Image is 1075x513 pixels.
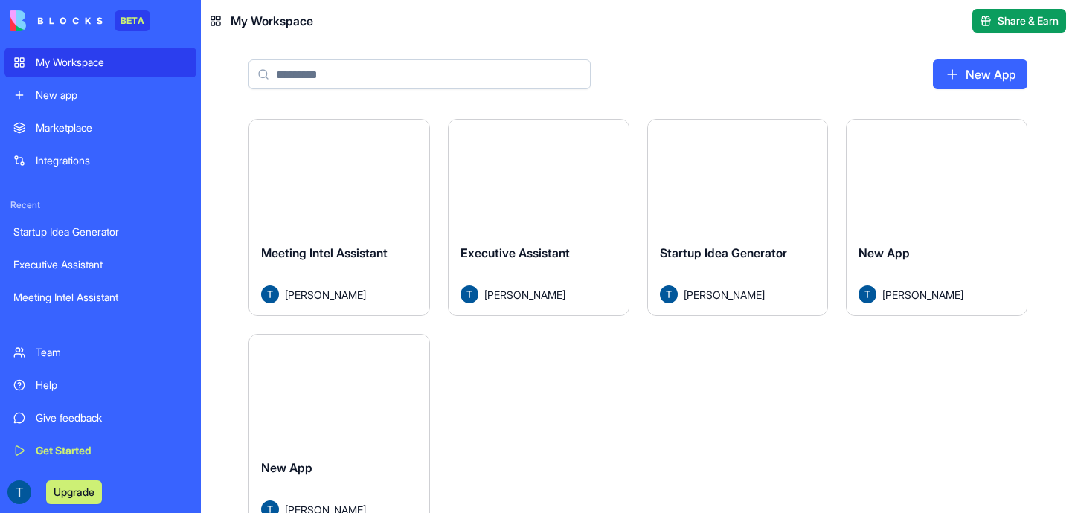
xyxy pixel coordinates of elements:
button: Share & Earn [972,9,1066,33]
span: [PERSON_NAME] [484,287,565,303]
a: Integrations [4,146,196,175]
div: Integrations [36,153,187,168]
a: Executive AssistantAvatar[PERSON_NAME] [448,119,629,316]
span: New App [859,245,910,260]
div: Team [36,345,187,360]
button: Upgrade [46,480,102,504]
div: Startup Idea Generator [13,225,187,239]
div: My Workspace [36,55,187,70]
a: New app [4,80,196,110]
a: Startup Idea Generator [4,217,196,247]
a: Upgrade [46,484,102,499]
span: Meeting Intel Assistant [261,245,388,260]
span: Startup Idea Generator [660,245,787,260]
img: Avatar [660,285,678,303]
a: Meeting Intel Assistant [4,283,196,312]
div: Help [36,378,187,393]
a: Give feedback [4,403,196,433]
span: Executive Assistant [461,245,570,260]
div: BETA [115,10,150,31]
img: ACg8ocI78nP_w866sDBFFHxnRnBL6-zh8GfiopHMgZRr8okL_WAsQdY=s96-c [7,480,31,504]
span: [PERSON_NAME] [285,287,366,303]
a: Marketplace [4,113,196,143]
a: Help [4,370,196,400]
span: [PERSON_NAME] [882,287,963,303]
a: My Workspace [4,48,196,77]
a: Startup Idea GeneratorAvatar[PERSON_NAME] [647,119,829,316]
img: Avatar [461,285,478,303]
span: Share & Earn [998,13,1059,28]
img: Avatar [859,285,876,303]
a: Executive Assistant [4,250,196,280]
a: Team [4,338,196,367]
span: Recent [4,199,196,211]
a: New AppAvatar[PERSON_NAME] [846,119,1027,316]
a: BETA [10,10,150,31]
a: Get Started [4,436,196,465]
div: Marketplace [36,120,187,135]
div: Give feedback [36,410,187,425]
span: My Workspace [231,12,313,30]
div: Meeting Intel Assistant [13,290,187,305]
div: Get Started [36,443,187,458]
span: [PERSON_NAME] [684,287,765,303]
img: logo [10,10,103,31]
a: New App [933,59,1027,89]
div: Executive Assistant [13,257,187,272]
img: Avatar [261,285,279,303]
span: New App [261,460,312,475]
div: New app [36,88,187,103]
a: Meeting Intel AssistantAvatar[PERSON_NAME] [248,119,430,316]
